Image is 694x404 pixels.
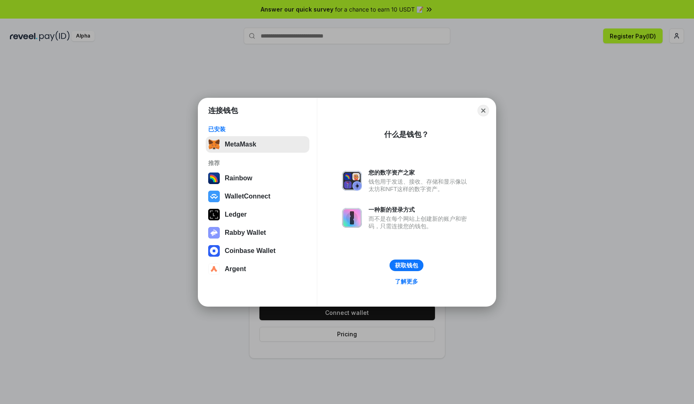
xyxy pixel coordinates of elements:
[368,178,471,193] div: 钱包用于发送、接收、存储和显示像以太坊和NFT这样的数字资产。
[208,245,220,257] img: svg+xml,%3Csvg%20width%3D%2228%22%20height%3D%2228%22%20viewBox%3D%220%200%2028%2028%22%20fill%3D...
[208,106,238,116] h1: 连接钱包
[206,188,309,205] button: WalletConnect
[208,191,220,202] img: svg+xml,%3Csvg%20width%3D%2228%22%20height%3D%2228%22%20viewBox%3D%220%200%2028%2028%22%20fill%3D...
[206,136,309,153] button: MetaMask
[384,130,429,139] div: 什么是钱包？
[208,159,307,167] div: 推荐
[208,209,220,220] img: svg+xml,%3Csvg%20xmlns%3D%22http%3A%2F%2Fwww.w3.org%2F2000%2Fsvg%22%20width%3D%2228%22%20height%3...
[395,262,418,269] div: 获取钱包
[225,175,252,182] div: Rainbow
[225,141,256,148] div: MetaMask
[225,211,247,218] div: Ledger
[342,171,362,191] img: svg+xml,%3Csvg%20xmlns%3D%22http%3A%2F%2Fwww.w3.org%2F2000%2Fsvg%22%20fill%3D%22none%22%20viewBox...
[206,261,309,277] button: Argent
[225,247,276,255] div: Coinbase Wallet
[206,243,309,259] button: Coinbase Wallet
[342,208,362,228] img: svg+xml,%3Csvg%20xmlns%3D%22http%3A%2F%2Fwww.w3.org%2F2000%2Fsvg%22%20fill%3D%22none%22%20viewBox...
[478,105,489,116] button: Close
[208,172,220,184] img: svg+xml,%3Csvg%20width%3D%22120%22%20height%3D%22120%22%20viewBox%3D%220%200%20120%20120%22%20fil...
[208,125,307,133] div: 已安装
[206,224,309,241] button: Rabby Wallet
[225,229,266,236] div: Rabby Wallet
[390,276,423,287] a: 了解更多
[368,215,471,230] div: 而不是在每个网站上创建新的账户和密码，只需连接您的钱包。
[390,260,423,271] button: 获取钱包
[208,227,220,239] img: svg+xml,%3Csvg%20xmlns%3D%22http%3A%2F%2Fwww.w3.org%2F2000%2Fsvg%22%20fill%3D%22none%22%20viewBox...
[225,265,246,273] div: Argent
[225,193,271,200] div: WalletConnect
[206,170,309,187] button: Rainbow
[206,206,309,223] button: Ledger
[208,139,220,150] img: svg+xml,%3Csvg%20fill%3D%22none%22%20height%3D%2233%22%20viewBox%3D%220%200%2035%2033%22%20width%...
[368,206,471,213] div: 一种新的登录方式
[395,278,418,285] div: 了解更多
[368,169,471,176] div: 您的数字资产之家
[208,263,220,275] img: svg+xml,%3Csvg%20width%3D%2228%22%20height%3D%2228%22%20viewBox%3D%220%200%2028%2028%22%20fill%3D...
